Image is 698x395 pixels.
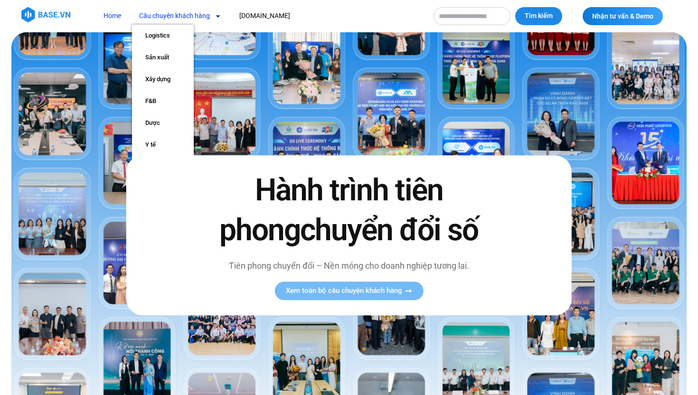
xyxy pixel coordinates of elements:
[132,25,194,178] ul: Câu chuyện khách hàng
[592,13,653,19] span: Nhận tư vấn & Demo
[199,259,499,272] p: Tiên phong chuyển đổi – Nền móng cho doanh nghiệp tương lai.
[274,282,423,300] a: Xem toàn bộ câu chuyện khách hàng
[96,7,424,25] nav: Menu
[232,7,297,25] a: [DOMAIN_NAME]
[132,90,194,112] a: F&B
[515,7,562,25] button: Tìm kiếm
[583,7,663,25] a: Nhận tư vấn & Demo
[132,112,194,134] a: Dược
[132,7,228,25] a: Câu chuyện khách hàng
[132,134,194,156] a: Y tế
[132,47,194,68] a: Sản xuất
[132,25,194,47] a: Logistics
[132,68,194,90] a: Xây dựng
[300,212,478,248] span: chuyển đổi số
[199,171,499,250] h2: Hành trình tiên phong
[286,287,402,294] span: Xem toàn bộ câu chuyện khách hàng
[96,7,128,25] a: Home
[525,11,553,21] span: Tìm kiếm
